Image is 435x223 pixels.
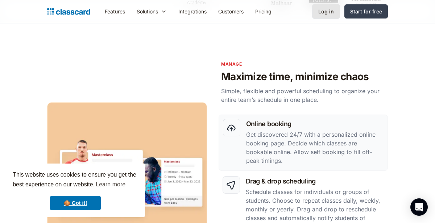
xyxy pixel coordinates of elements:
[173,3,212,20] a: Integrations
[6,164,145,217] div: cookieconsent
[344,4,388,18] a: Start for free
[99,3,131,20] a: Features
[47,7,90,17] a: Logo
[95,179,127,190] a: learn more about cookies
[249,3,277,20] a: Pricing
[350,8,382,15] div: Start for free
[410,198,428,216] div: Open Intercom Messenger
[318,8,334,15] div: Log in
[246,119,384,129] h3: Online booking
[131,3,173,20] div: Solutions
[221,70,388,83] h2: Maximize time, minimize chaos
[246,176,384,186] h3: Drag & drop scheduling
[221,87,388,104] p: Simple, flexible and powerful scheduling to organize your entire team’s schedule in one place.
[50,196,101,210] a: dismiss cookie message
[246,130,384,165] p: Get discovered 24/7 with a personalized online booking page. Decide which classes are bookable on...
[137,8,158,15] div: Solutions
[221,61,388,67] p: Manage
[312,4,340,19] a: Log in
[13,170,138,190] span: This website uses cookies to ensure you get the best experience on our website.
[212,3,249,20] a: Customers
